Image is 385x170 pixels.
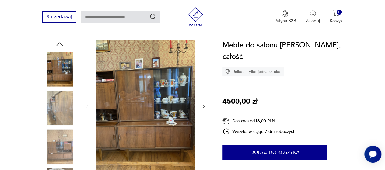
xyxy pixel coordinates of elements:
button: Dodaj do koszyka [222,145,327,160]
img: Ikona diamentu [225,69,230,75]
img: Patyna - sklep z meblami i dekoracjami vintage [187,7,205,26]
img: Ikonka użytkownika [310,10,316,16]
iframe: Smartsupp widget button [364,146,381,163]
button: Sprzedawaj [42,11,76,23]
img: Zdjęcie produktu Meble do salonu Violetta, całość [42,129,77,164]
img: Zdjęcie produktu Meble do salonu Violetta, całość [42,91,77,125]
div: Wysyłka w ciągu 7 dni roboczych [222,128,296,135]
h1: Meble do salonu [PERSON_NAME], całość [222,40,343,63]
img: Zdjęcie produktu Meble do salonu Violetta, całość [42,52,77,86]
p: Koszyk [330,18,343,24]
p: Zaloguj [306,18,320,24]
p: Patyna B2B [274,18,296,24]
a: Ikona medaluPatyna B2B [274,10,296,24]
p: 4500,00 zł [222,96,258,107]
img: Ikona dostawy [222,117,230,125]
img: Ikona koszyka [333,10,339,16]
div: Dostawa od 18,00 PLN [222,117,296,125]
button: 0Koszyk [330,10,343,24]
img: Ikona medalu [282,10,288,17]
div: 0 [337,10,342,15]
button: Zaloguj [306,10,320,24]
button: Patyna B2B [274,10,296,24]
button: Szukaj [149,13,157,20]
div: Unikat - tylko jedna sztuka! [222,67,284,76]
a: Sprzedawaj [42,15,76,19]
